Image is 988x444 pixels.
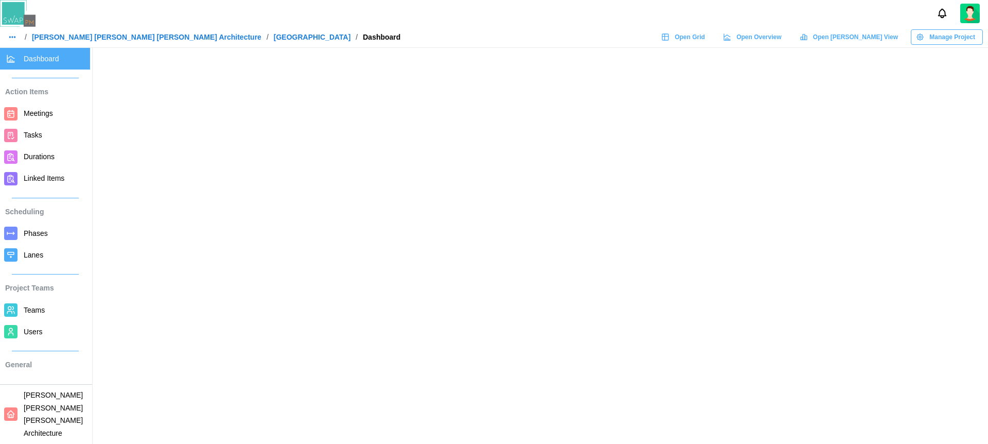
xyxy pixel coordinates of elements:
[24,174,64,182] span: Linked Items
[24,306,45,314] span: Teams
[24,229,48,237] span: Phases
[718,29,789,45] a: Open Overview
[24,328,43,336] span: Users
[813,30,898,44] span: Open [PERSON_NAME] View
[929,30,975,44] span: Manage Project
[25,33,27,41] div: /
[911,29,983,45] button: Manage Project
[960,4,980,23] img: 2Q==
[24,251,43,259] span: Lanes
[267,33,269,41] div: /
[24,152,55,161] span: Durations
[960,4,980,23] a: Zulqarnain Khalil
[363,33,400,41] div: Dashboard
[24,109,53,117] span: Meetings
[656,29,713,45] a: Open Grid
[933,5,951,22] button: Notifications
[24,55,59,63] span: Dashboard
[795,29,906,45] a: Open [PERSON_NAME] View
[24,391,83,437] span: [PERSON_NAME] [PERSON_NAME] [PERSON_NAME] Architecture
[675,30,705,44] span: Open Grid
[274,33,351,41] a: [GEOGRAPHIC_DATA]
[32,33,261,41] a: [PERSON_NAME] [PERSON_NAME] [PERSON_NAME] Architecture
[736,30,781,44] span: Open Overview
[24,131,42,139] span: Tasks
[356,33,358,41] div: /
